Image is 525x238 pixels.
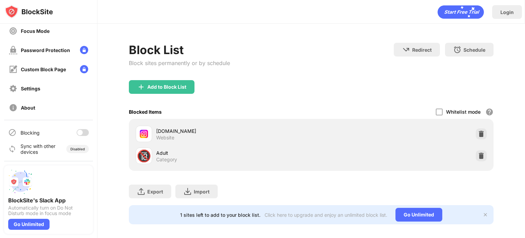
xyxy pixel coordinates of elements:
img: logo-blocksite.svg [5,5,53,18]
div: Export [147,189,163,195]
img: about-off.svg [9,103,17,112]
img: favicons [140,130,148,138]
div: 1 sites left to add to your block list. [180,212,260,218]
div: Go Unlimited [395,208,442,222]
div: Disabled [70,147,85,151]
div: [DOMAIN_NAME] [156,127,311,135]
div: Adult [156,149,311,156]
img: settings-off.svg [9,84,17,93]
img: customize-block-page-off.svg [9,65,17,74]
div: Login [500,9,514,15]
img: lock-menu.svg [80,65,88,73]
div: Blocking [21,130,40,136]
div: Go Unlimited [8,219,50,230]
div: Custom Block Page [21,66,66,72]
div: Schedule [463,47,485,53]
div: 🔞 [137,149,151,163]
div: Category [156,156,177,163]
div: Automatically turn on Do Not Disturb mode in focus mode [8,205,89,216]
div: Import [194,189,210,195]
div: Click here to upgrade and enjoy an unlimited block list. [265,212,387,218]
img: x-button.svg [483,212,488,217]
div: Add to Block List [147,84,186,90]
div: Redirect [412,47,432,53]
img: push-slack.svg [8,170,33,194]
img: focus-off.svg [9,27,17,35]
div: BlockSite's Slack App [8,197,89,204]
div: Sync with other devices [21,143,56,155]
div: Website [156,135,174,141]
img: password-protection-off.svg [9,46,17,54]
div: Blocked Items [129,109,162,115]
img: lock-menu.svg [80,46,88,54]
div: Settings [21,86,40,91]
div: Block List [129,43,230,57]
div: About [21,105,35,111]
div: Block sites permanently or by schedule [129,60,230,66]
img: blocking-icon.svg [8,128,16,137]
div: Focus Mode [21,28,50,34]
div: Password Protection [21,47,70,53]
div: animation [437,5,484,19]
img: sync-icon.svg [8,145,16,153]
div: Whitelist mode [446,109,481,115]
